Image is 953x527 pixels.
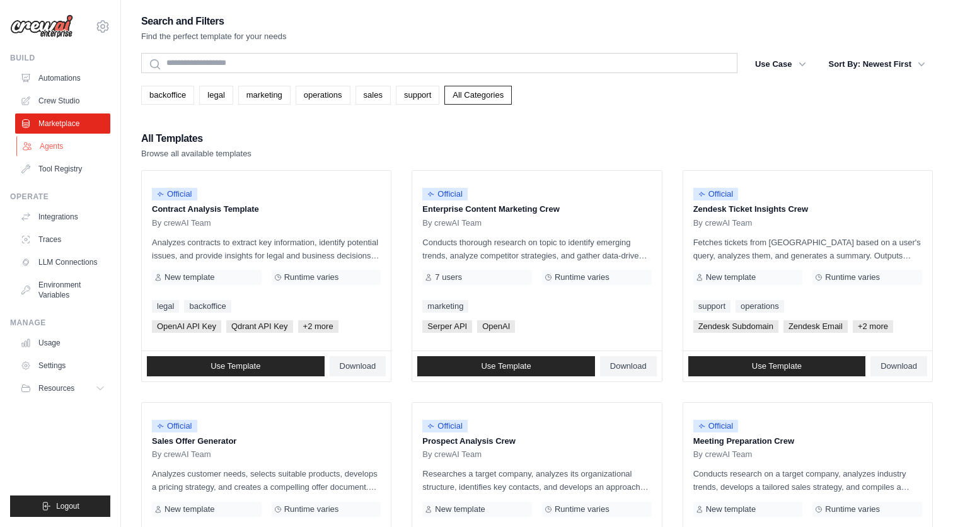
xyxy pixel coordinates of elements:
a: Download [330,356,386,376]
span: By crewAI Team [693,449,753,460]
p: Conducts thorough research on topic to identify emerging trends, analyze competitor strategies, a... [422,236,651,262]
a: backoffice [141,86,194,105]
span: New template [706,272,756,282]
span: Runtime varies [825,272,880,282]
span: Official [152,188,197,200]
div: Manage [10,318,110,328]
a: legal [199,86,233,105]
h2: All Templates [141,130,251,148]
h2: Search and Filters [141,13,287,30]
span: By crewAI Team [422,449,482,460]
button: Resources [15,378,110,398]
a: All Categories [444,86,512,105]
a: Download [870,356,927,376]
a: Download [600,356,657,376]
span: Serper API [422,320,472,333]
a: Crew Studio [15,91,110,111]
a: Tool Registry [15,159,110,179]
span: Runtime varies [825,504,880,514]
a: legal [152,300,179,313]
p: Sales Offer Generator [152,435,381,448]
a: Usage [15,333,110,353]
p: Researches a target company, analyzes its organizational structure, identifies key contacts, and ... [422,467,651,494]
button: Logout [10,495,110,517]
span: Official [152,420,197,432]
span: Official [422,420,468,432]
span: Official [693,188,739,200]
p: Browse all available templates [141,148,251,160]
span: New template [165,272,214,282]
span: Runtime varies [284,272,339,282]
span: Download [340,361,376,371]
a: support [396,86,439,105]
a: marketing [422,300,468,313]
span: Runtime varies [555,504,609,514]
span: New template [706,504,756,514]
span: Runtime varies [284,504,339,514]
a: marketing [238,86,291,105]
p: Meeting Preparation Crew [693,435,922,448]
p: Analyzes customer needs, selects suitable products, develops a pricing strategy, and creates a co... [152,467,381,494]
p: Zendesk Ticket Insights Crew [693,203,922,216]
span: Zendesk Email [783,320,848,333]
a: Marketplace [15,113,110,134]
button: Sort By: Newest First [821,53,933,76]
div: Build [10,53,110,63]
button: Use Case [748,53,814,76]
a: support [693,300,731,313]
span: OpenAI API Key [152,320,221,333]
span: Use Template [211,361,260,371]
p: Contract Analysis Template [152,203,381,216]
span: Download [881,361,917,371]
span: Runtime varies [555,272,609,282]
span: New template [165,504,214,514]
span: By crewAI Team [152,218,211,228]
span: By crewAI Team [422,218,482,228]
span: OpenAI [477,320,515,333]
span: Qdrant API Key [226,320,293,333]
span: +2 more [853,320,893,333]
a: operations [296,86,350,105]
a: backoffice [184,300,231,313]
a: Use Template [688,356,866,376]
a: sales [355,86,391,105]
span: 7 users [435,272,462,282]
a: Agents [16,136,112,156]
p: Prospect Analysis Crew [422,435,651,448]
span: Official [693,420,739,432]
p: Conducts research on a target company, analyzes industry trends, develops a tailored sales strate... [693,467,922,494]
span: By crewAI Team [152,449,211,460]
a: operations [736,300,784,313]
p: Enterprise Content Marketing Crew [422,203,651,216]
a: LLM Connections [15,252,110,272]
span: Official [422,188,468,200]
a: Automations [15,68,110,88]
span: Use Template [752,361,802,371]
a: Integrations [15,207,110,227]
p: Find the perfect template for your needs [141,30,287,43]
span: Logout [56,501,79,511]
span: Zendesk Subdomain [693,320,778,333]
div: Operate [10,192,110,202]
span: Resources [38,383,74,393]
span: Download [610,361,647,371]
a: Settings [15,356,110,376]
p: Fetches tickets from [GEOGRAPHIC_DATA] based on a user's query, analyzes them, and generates a su... [693,236,922,262]
img: Logo [10,14,73,38]
span: New template [435,504,485,514]
a: Use Template [417,356,595,376]
p: Analyzes contracts to extract key information, identify potential issues, and provide insights fo... [152,236,381,262]
span: By crewAI Team [693,218,753,228]
span: +2 more [298,320,338,333]
span: Use Template [481,361,531,371]
a: Environment Variables [15,275,110,305]
a: Use Template [147,356,325,376]
a: Traces [15,229,110,250]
